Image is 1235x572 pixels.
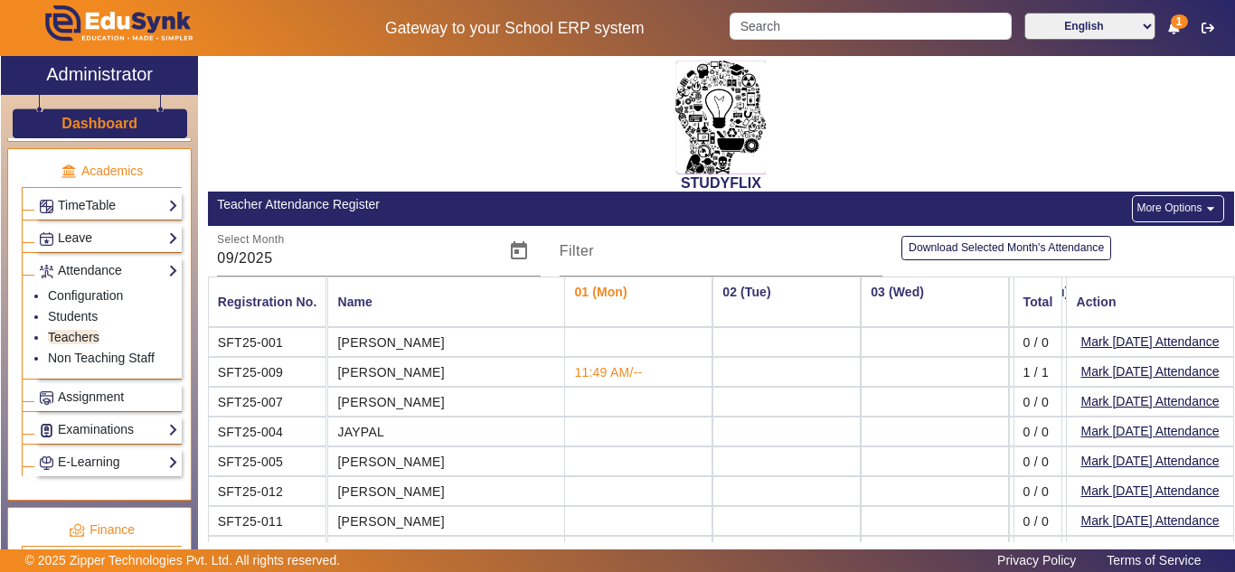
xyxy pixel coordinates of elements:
mat-cell: 0 / 0 [1013,446,1062,476]
mat-cell: 1 / 1 [1013,357,1062,387]
img: Assignments.png [40,391,53,405]
mat-cell: SFT25-007 [208,387,327,417]
mat-header-cell: Total [1013,277,1062,327]
mat-cell: SFT25-005 [208,446,327,476]
mat-cell: [PERSON_NAME] [327,506,565,536]
mat-cell: 0 / 0 [1013,536,1062,566]
mat-cell: [PERSON_NAME] [327,536,565,566]
mat-cell: 0 / 0 [1013,387,1062,417]
a: Administrator [1,56,198,95]
button: Mark [DATE] Attendance [1079,361,1221,383]
th: 01 (Mon) [564,277,712,327]
img: finance.png [69,522,85,539]
h3: Dashboard [61,115,137,132]
mat-cell: SFT25-004 [208,417,327,446]
button: Open calendar [497,230,541,273]
mat-header-cell: Action [1067,277,1234,327]
a: Assignment [39,387,178,408]
button: Mark [DATE] Attendance [1079,480,1221,502]
h5: Gateway to your School ERP system [319,19,712,38]
mat-cell: SFT25-012 [208,476,327,506]
mat-cell: [PERSON_NAME] [327,476,565,506]
mat-cell: [PERSON_NAME] [327,446,565,476]
button: Mark [DATE] Attendance [1079,450,1221,473]
th: 04 (Thu) [1009,277,1157,327]
button: Mark [DATE] Attendance [1079,331,1221,353]
a: Privacy Policy [988,549,1085,572]
mat-cell: SFT25-001 [208,327,327,357]
mat-cell: [PERSON_NAME] [327,327,565,357]
mat-cell: 0 / 0 [1013,417,1062,446]
mat-label: Filter [560,243,595,258]
a: Configuration [48,288,123,303]
button: Mark [DATE] Attendance [1079,420,1221,443]
img: 2da83ddf-6089-4dce-a9e2-416746467bdd [675,61,766,174]
mat-cell: SFT25-002 [208,536,327,566]
mat-cell: SFT25-011 [208,506,327,536]
button: Mark [DATE] Attendance [1079,390,1221,413]
h2: Administrator [46,63,153,85]
a: Students [48,309,98,324]
a: Teachers [48,330,99,344]
mat-cell: JAYPAL [327,417,565,446]
p: Academics [22,162,182,181]
mat-cell: 0 / 0 [1013,327,1062,357]
a: Non Teaching Staff [48,351,155,365]
h2: STUDYFLIX [208,174,1234,192]
th: 02 (Tue) [712,277,861,327]
a: Dashboard [61,114,138,133]
button: More Options [1132,195,1224,222]
span: Assignment [58,389,124,404]
button: Mark [DATE] Attendance [1079,539,1221,562]
button: Mark [DATE] Attendance [1079,510,1221,532]
mat-label: Select Month [217,234,285,246]
mat-header-cell: Name [327,277,565,327]
mat-cell: 0 / 0 [1013,476,1062,506]
span: 11:49 AM/-- [574,365,642,380]
mat-header-cell: Registration No. [208,277,327,327]
button: Download Selected Month's Attendance [901,236,1111,260]
input: Search [730,13,1011,40]
th: 03 (Wed) [861,277,1009,327]
mat-cell: [PERSON_NAME] [327,387,565,417]
p: Finance [22,520,182,539]
a: Terms of Service [1098,549,1210,572]
span: 1 [1171,14,1188,29]
img: academic.png [61,164,77,180]
div: Teacher Attendance Register [217,195,712,214]
p: © 2025 Zipper Technologies Pvt. Ltd. All rights reserved. [25,551,341,570]
mat-cell: [PERSON_NAME] [327,357,565,387]
mat-icon: arrow_drop_down [1202,200,1220,218]
mat-cell: SFT25-009 [208,357,327,387]
mat-cell: 0 / 0 [1013,506,1062,536]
